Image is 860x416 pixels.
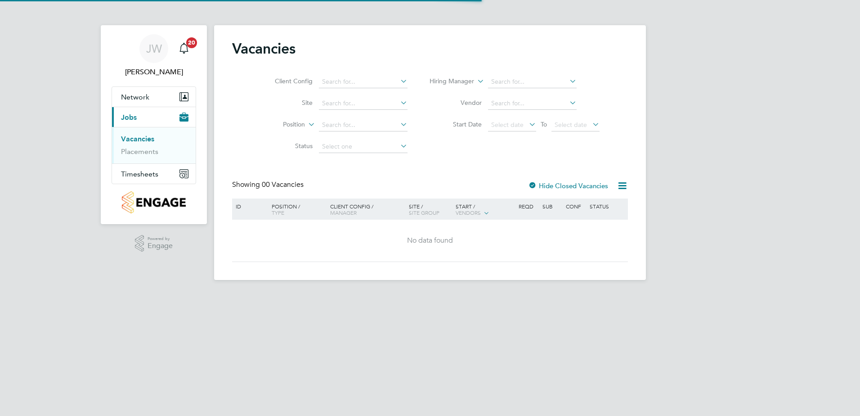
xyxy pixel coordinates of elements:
[112,164,196,184] button: Timesheets
[232,180,305,190] div: Showing
[528,181,608,190] label: Hide Closed Vacancies
[148,235,173,243] span: Powered by
[233,199,265,214] div: ID
[148,242,173,250] span: Engage
[330,209,357,216] span: Manager
[122,191,185,213] img: countryside-properties-logo-retina.png
[319,97,408,110] input: Search for...
[265,199,328,220] div: Position /
[456,209,481,216] span: Vendors
[233,236,627,245] div: No data found
[540,199,564,214] div: Sub
[430,99,482,107] label: Vendor
[261,99,313,107] label: Site
[135,235,173,252] a: Powered byEngage
[262,180,304,189] span: 00 Vacancies
[453,199,516,221] div: Start /
[555,121,587,129] span: Select date
[488,97,577,110] input: Search for...
[121,135,154,143] a: Vacancies
[491,121,524,129] span: Select date
[328,199,407,220] div: Client Config /
[112,107,196,127] button: Jobs
[175,34,193,63] a: 20
[407,199,454,220] div: Site /
[516,199,540,214] div: Reqd
[146,43,162,54] span: JW
[261,77,313,85] label: Client Config
[186,37,197,48] span: 20
[112,87,196,107] button: Network
[409,209,439,216] span: Site Group
[430,120,482,128] label: Start Date
[261,142,313,150] label: Status
[319,76,408,88] input: Search for...
[112,67,196,77] span: John Walsh
[121,93,149,101] span: Network
[272,209,284,216] span: Type
[253,120,305,129] label: Position
[112,34,196,77] a: JW[PERSON_NAME]
[121,147,158,156] a: Placements
[121,113,137,122] span: Jobs
[319,119,408,131] input: Search for...
[121,170,158,178] span: Timesheets
[319,140,408,153] input: Select one
[538,118,550,130] span: To
[564,199,587,214] div: Conf
[488,76,577,88] input: Search for...
[587,199,627,214] div: Status
[422,77,474,86] label: Hiring Manager
[101,25,207,224] nav: Main navigation
[232,40,296,58] h2: Vacancies
[112,127,196,163] div: Jobs
[112,191,196,213] a: Go to home page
